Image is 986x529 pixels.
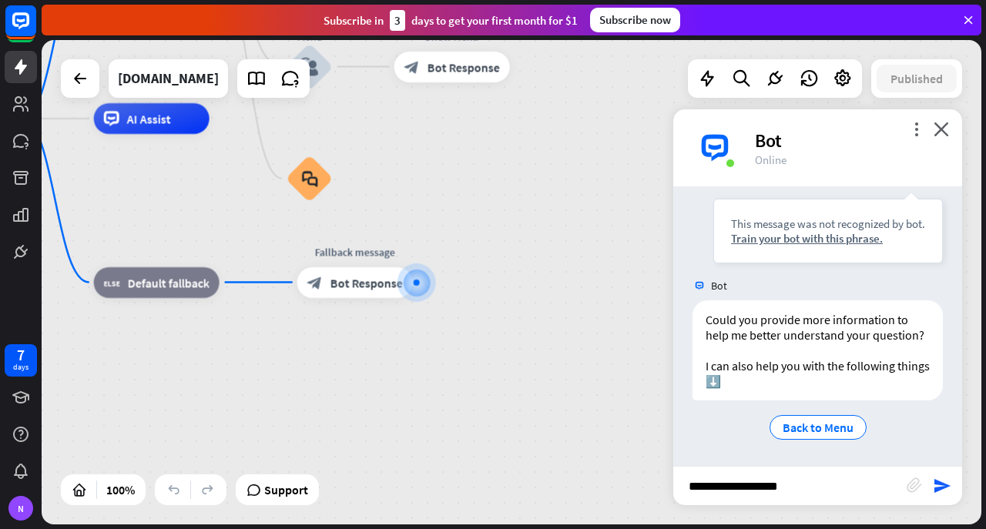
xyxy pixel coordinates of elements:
div: 100% [102,477,139,502]
div: Could you provide more information to help me better understand your question? I can also help yo... [693,300,943,400]
div: Fallback message [286,244,424,259]
span: Support [264,477,308,502]
i: block_faq [301,170,317,187]
div: 3 [390,10,405,31]
span: Bot Response [330,275,403,290]
div: 7 [17,348,25,362]
div: days [13,362,29,373]
div: Train your bot with this phrase. [731,231,925,246]
i: more_vert [909,122,924,136]
div: Subscribe in days to get your first month for $1 [324,10,578,31]
i: send [933,477,951,495]
i: block_fallback [104,275,120,290]
div: Online [755,152,944,167]
div: This message was not recognized by bot. [731,216,925,231]
button: Open LiveChat chat widget [12,6,59,52]
i: close [934,122,949,136]
div: videnskab.dk [118,59,219,98]
div: Bot [755,129,944,152]
span: AI Assist [127,111,171,126]
span: Default fallback [128,275,210,290]
div: Menu [263,28,356,44]
a: 7 days [5,344,37,377]
div: Show Menu [383,28,522,44]
button: Published [877,65,957,92]
span: Bot [711,279,727,293]
span: Bot Response [428,59,500,75]
i: block_bot_response [307,275,323,290]
span: Back to Menu [783,420,854,435]
div: N [8,496,33,521]
i: block_bot_response [404,59,420,75]
i: block_attachment [907,477,922,493]
i: block_user_input [300,58,319,76]
div: Subscribe now [590,8,680,32]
